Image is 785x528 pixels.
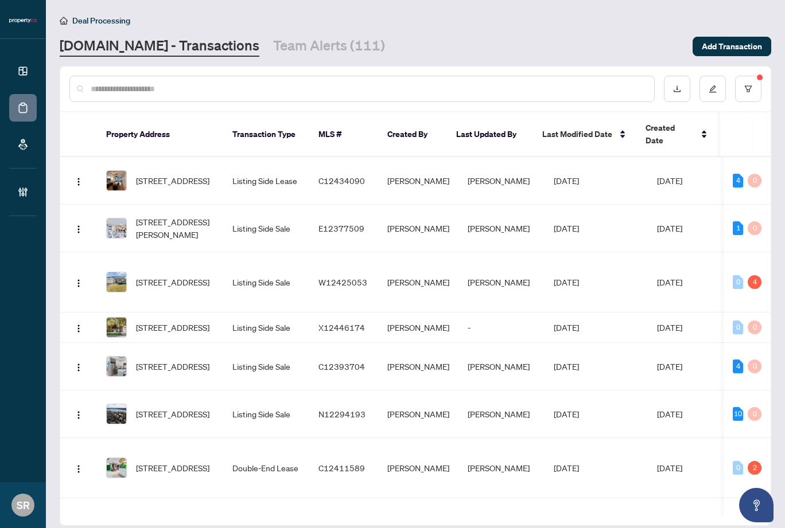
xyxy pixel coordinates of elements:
[748,359,761,373] div: 0
[657,409,682,419] span: [DATE]
[657,463,682,473] span: [DATE]
[733,461,743,475] div: 0
[554,361,579,371] span: [DATE]
[223,312,309,343] td: Listing Side Sale
[74,410,83,420] img: Logo
[458,252,545,312] td: [PERSON_NAME]
[97,112,223,157] th: Property Address
[554,277,579,287] span: [DATE]
[107,357,126,376] img: thumbnail-img
[387,409,449,419] span: [PERSON_NAME]
[387,175,449,186] span: [PERSON_NAME]
[223,343,309,390] td: Listing Side Sale
[387,322,449,333] span: [PERSON_NAME]
[136,174,209,187] span: [STREET_ADDRESS]
[554,223,579,233] span: [DATE]
[387,463,449,473] span: [PERSON_NAME]
[69,171,88,190] button: Logo
[554,463,579,473] span: [DATE]
[223,390,309,438] td: Listing Side Sale
[69,273,88,291] button: Logo
[533,112,636,157] th: Last Modified Date
[74,324,83,333] img: Logo
[458,157,545,205] td: [PERSON_NAME]
[657,223,682,233] span: [DATE]
[744,85,752,93] span: filter
[733,174,743,187] div: 4
[387,223,449,233] span: [PERSON_NAME]
[74,363,83,372] img: Logo
[318,409,366,419] span: N12294193
[447,112,533,157] th: Last Updated By
[673,85,681,93] span: download
[107,171,126,190] img: thumbnail-img
[74,225,83,234] img: Logo
[273,36,385,57] a: Team Alerts (111)
[748,221,761,235] div: 0
[646,122,694,147] span: Created Date
[107,458,126,478] img: thumbnail-img
[136,360,209,373] span: [STREET_ADDRESS]
[542,128,612,140] span: Last Modified Date
[74,464,83,474] img: Logo
[733,359,743,373] div: 4
[735,76,761,102] button: filter
[387,361,449,371] span: [PERSON_NAME]
[636,112,717,157] th: Created Date
[318,277,367,287] span: W12425053
[748,461,761,475] div: 2
[69,405,88,423] button: Logo
[709,85,717,93] span: edit
[657,361,682,371] span: [DATE]
[69,357,88,376] button: Logo
[318,223,364,233] span: E12377509
[17,497,30,513] span: SR
[693,37,771,56] button: Add Transaction
[748,407,761,421] div: 0
[733,221,743,235] div: 1
[458,390,545,438] td: [PERSON_NAME]
[223,112,309,157] th: Transaction Type
[657,322,682,333] span: [DATE]
[699,76,726,102] button: edit
[458,343,545,390] td: [PERSON_NAME]
[69,318,88,337] button: Logo
[136,321,209,334] span: [STREET_ADDRESS]
[318,322,365,333] span: X12446174
[318,175,365,186] span: C12434090
[60,17,68,25] span: home
[60,36,259,57] a: [DOMAIN_NAME] - Transactions
[136,216,214,241] span: [STREET_ADDRESS][PERSON_NAME]
[702,37,762,56] span: Add Transaction
[458,438,545,498] td: [PERSON_NAME]
[72,15,130,26] span: Deal Processing
[107,272,126,292] img: thumbnail-img
[733,407,743,421] div: 10
[309,112,378,157] th: MLS #
[223,157,309,205] td: Listing Side Lease
[657,175,682,186] span: [DATE]
[74,177,83,186] img: Logo
[458,205,545,252] td: [PERSON_NAME]
[107,318,126,337] img: thumbnail-img
[223,438,309,498] td: Double-End Lease
[664,76,690,102] button: download
[69,459,88,477] button: Logo
[739,488,774,522] button: Open asap
[748,320,761,334] div: 0
[748,174,761,187] div: 0
[458,312,545,343] td: -
[107,218,126,238] img: thumbnail-img
[387,277,449,287] span: [PERSON_NAME]
[554,175,579,186] span: [DATE]
[554,409,579,419] span: [DATE]
[9,17,37,24] img: logo
[136,276,209,288] span: [STREET_ADDRESS]
[318,361,365,371] span: C12393704
[69,219,88,237] button: Logo
[378,112,447,157] th: Created By
[136,408,209,420] span: [STREET_ADDRESS]
[223,205,309,252] td: Listing Side Sale
[318,463,365,473] span: C12411589
[733,275,743,289] div: 0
